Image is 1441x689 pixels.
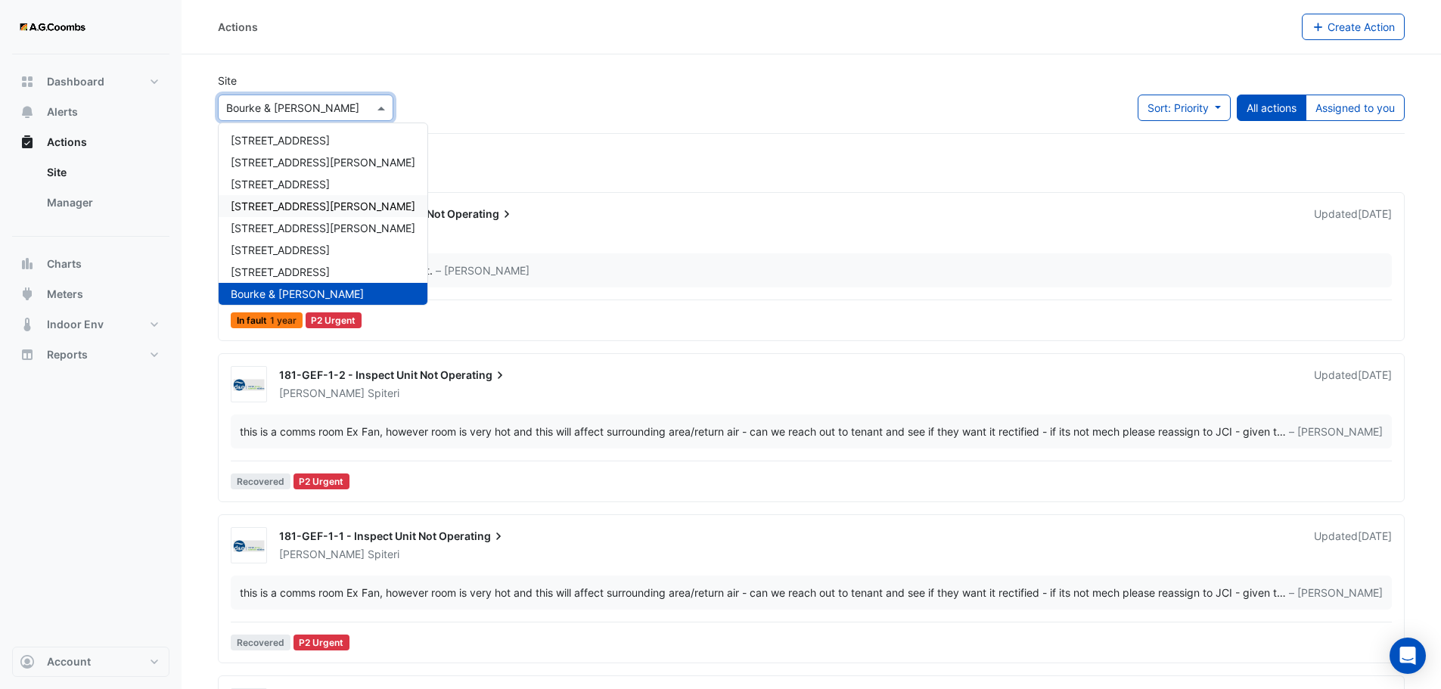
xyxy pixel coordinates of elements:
[47,317,104,332] span: Indoor Env
[1314,529,1392,562] div: Updated
[447,206,514,222] span: Operating
[1289,585,1383,601] span: – [PERSON_NAME]
[368,547,399,562] span: Spiteri
[20,256,35,272] app-icon: Charts
[279,529,436,542] span: 181-GEF-1-1 - Inspect Unit Not
[47,347,88,362] span: Reports
[20,317,35,332] app-icon: Indoor Env
[35,157,169,188] a: Site
[47,287,83,302] span: Meters
[231,178,330,191] span: [STREET_ADDRESS]
[218,73,237,88] label: Site
[279,548,365,560] span: [PERSON_NAME]
[231,287,364,300] span: Bourke & [PERSON_NAME]
[231,134,330,147] span: [STREET_ADDRESS]
[12,127,169,157] button: Actions
[293,635,350,650] div: P2 Urgent
[12,249,169,279] button: Charts
[231,265,330,278] span: [STREET_ADDRESS]
[436,262,530,278] span: – [PERSON_NAME]
[231,473,290,489] span: Recovered
[12,647,169,677] button: Account
[20,135,35,150] app-icon: Actions
[231,538,266,554] img: D&E Air Conditioning
[1358,207,1392,220] span: Fri 25-Jul-2025 07:38 AEST
[1328,20,1395,33] span: Create Action
[1358,529,1392,542] span: Wed 26-Mar-2025 11:23 AEDT
[279,386,365,399] span: [PERSON_NAME]
[231,312,303,328] span: In fault
[47,256,82,272] span: Charts
[12,67,169,97] button: Dashboard
[1138,95,1231,121] button: Sort: Priority
[306,312,362,328] div: P2 Urgent
[1358,368,1392,381] span: Wed 26-Mar-2025 11:23 AEDT
[218,19,258,35] div: Actions
[1390,638,1426,674] div: Open Intercom Messenger
[12,97,169,127] button: Alerts
[240,424,1277,439] div: this is a comms room Ex Fan, however room is very hot and this will affect surrounding area/retur...
[20,287,35,302] app-icon: Meters
[1302,14,1405,40] button: Create Action
[35,188,169,218] a: Manager
[231,222,415,234] span: [STREET_ADDRESS][PERSON_NAME]
[1289,424,1383,439] span: – [PERSON_NAME]
[47,654,91,669] span: Account
[1314,206,1392,240] div: Updated
[1306,95,1405,121] button: Assigned to you
[12,279,169,309] button: Meters
[20,347,35,362] app-icon: Reports
[12,157,169,224] div: Actions
[1237,95,1306,121] button: All actions
[270,316,297,325] span: 1 year
[231,156,415,169] span: [STREET_ADDRESS][PERSON_NAME]
[20,74,35,89] app-icon: Dashboard
[368,386,399,401] span: Spiteri
[18,12,86,42] img: Company Logo
[240,585,1383,601] div: …
[440,368,508,383] span: Operating
[231,244,330,256] span: [STREET_ADDRESS]
[20,104,35,119] app-icon: Alerts
[1148,101,1209,114] span: Sort: Priority
[47,104,78,119] span: Alerts
[218,123,428,306] ng-dropdown-panel: Options list
[231,635,290,650] span: Recovered
[47,135,87,150] span: Actions
[231,377,266,393] img: D&E Air Conditioning
[240,424,1383,439] div: …
[439,529,506,544] span: Operating
[47,74,104,89] span: Dashboard
[12,309,169,340] button: Indoor Env
[12,340,169,370] button: Reports
[279,368,438,381] span: 181-GEF-1-2 - Inspect Unit Not
[240,585,1277,601] div: this is a comms room Ex Fan, however room is very hot and this will affect surrounding area/retur...
[231,200,415,213] span: [STREET_ADDRESS][PERSON_NAME]
[293,473,350,489] div: P2 Urgent
[1314,368,1392,401] div: Updated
